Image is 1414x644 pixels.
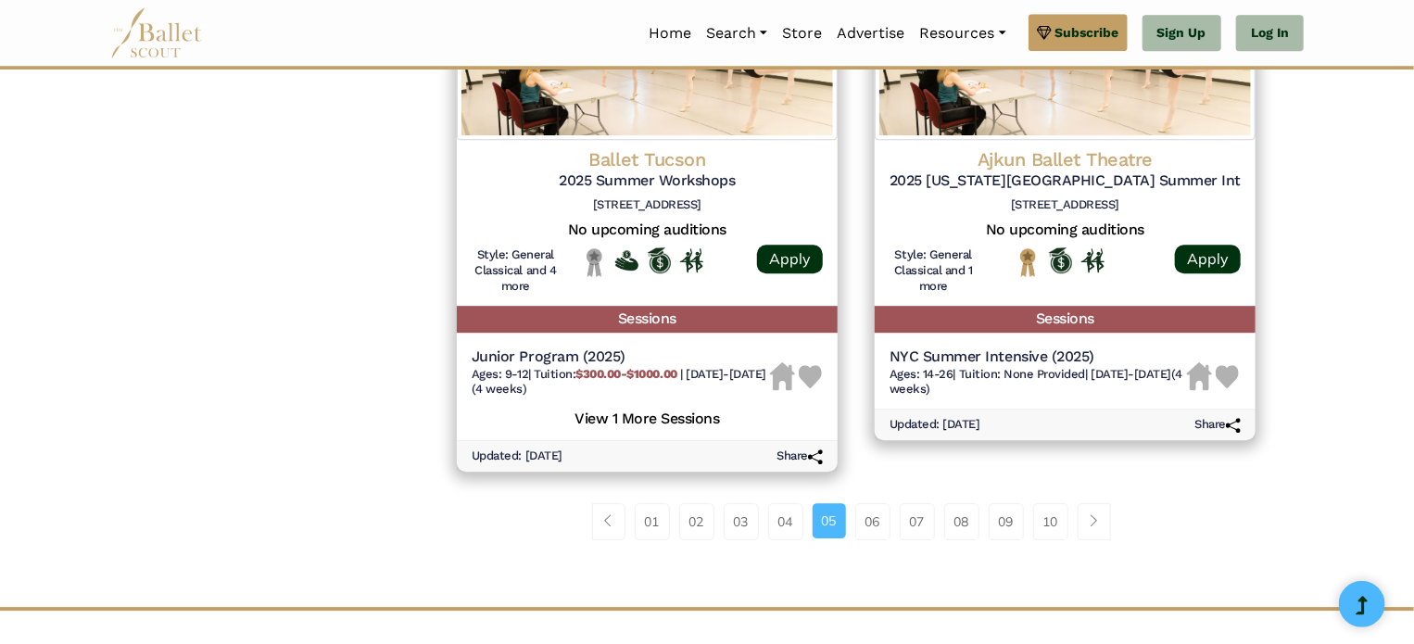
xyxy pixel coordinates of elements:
[472,147,823,171] h4: Ballet Tucson
[959,367,1085,381] span: Tuition: None Provided
[472,221,823,240] h5: No upcoming auditions
[615,250,638,271] img: Offers Financial Aid
[890,347,1187,367] h5: NYC Summer Intensive (2025)
[875,306,1256,333] h5: Sessions
[890,367,953,381] span: Ages: 14-26
[890,367,1182,397] span: [DATE]-[DATE] (4 weeks)
[472,448,562,464] h6: Updated: [DATE]
[648,247,671,273] img: Offers Scholarship
[890,147,1241,171] h4: Ajkun Ballet Theatre
[900,503,935,540] a: 07
[1194,417,1241,433] h6: Share
[776,448,823,464] h6: Share
[944,503,979,540] a: 08
[757,245,823,273] a: Apply
[799,365,822,388] img: Heart
[1037,22,1052,43] img: gem.svg
[575,367,676,381] b: $300.00-$1000.00
[472,405,823,429] h5: View 1 More Sessions
[472,247,560,295] h6: Style: General Classical and 4 more
[989,503,1024,540] a: 09
[1081,248,1105,272] img: In Person
[472,347,770,367] h5: Junior Program (2025)
[1049,247,1072,273] img: Offers Scholarship
[472,367,766,397] span: [DATE]-[DATE] (4 weeks)
[472,197,823,213] h6: [STREET_ADDRESS]
[775,14,829,53] a: Store
[641,14,699,53] a: Home
[890,367,1187,398] h6: | |
[583,247,606,276] img: Local
[1033,503,1068,540] a: 10
[679,503,714,540] a: 02
[680,248,703,272] img: In Person
[1236,15,1304,52] a: Log In
[635,503,670,540] a: 01
[813,503,846,538] a: 05
[770,362,795,390] img: Housing Unavailable
[1175,245,1241,273] a: Apply
[1055,22,1119,43] span: Subscribe
[829,14,912,53] a: Advertise
[472,171,823,191] h5: 2025 Summer Workshops
[472,367,770,398] h6: | |
[890,221,1241,240] h5: No upcoming auditions
[890,247,978,295] h6: Style: General Classical and 1 more
[912,14,1013,53] a: Resources
[699,14,775,53] a: Search
[890,171,1241,191] h5: 2025 [US_STATE][GEOGRAPHIC_DATA] Summer Intensive
[724,503,759,540] a: 03
[890,417,980,433] h6: Updated: [DATE]
[855,503,890,540] a: 06
[1216,365,1239,388] img: Heart
[890,197,1241,213] h6: [STREET_ADDRESS]
[592,503,1121,540] nav: Page navigation example
[457,306,838,333] h5: Sessions
[1143,15,1221,52] a: Sign Up
[1187,362,1212,390] img: Housing Unavailable
[1016,247,1040,276] img: National
[768,503,803,540] a: 04
[534,367,680,381] span: Tuition:
[472,367,528,381] span: Ages: 9-12
[1029,14,1128,51] a: Subscribe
